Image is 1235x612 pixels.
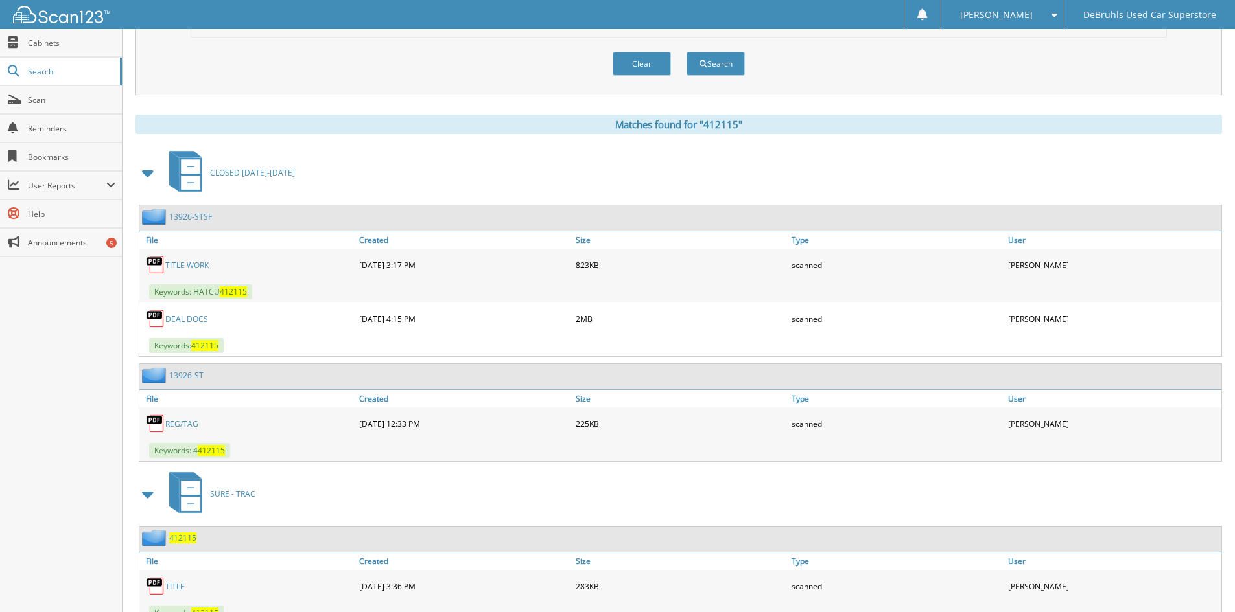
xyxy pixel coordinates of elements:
a: User [1005,552,1221,570]
img: folder2.png [142,209,169,225]
a: 412115 [169,532,196,543]
div: 823KB [572,252,789,278]
a: User [1005,231,1221,249]
button: Clear [613,52,671,76]
img: folder2.png [142,367,169,383]
div: scanned [788,573,1005,599]
span: Scan [28,95,115,106]
a: Type [788,552,1005,570]
a: Created [356,552,572,570]
span: Bookmarks [28,152,115,163]
span: User Reports [28,180,106,191]
a: DEAL DOCS [165,313,208,324]
img: PDF.png [146,255,165,275]
button: Search [687,52,745,76]
a: File [139,552,356,570]
div: [DATE] 3:36 PM [356,573,572,599]
span: DeBruhls Used Car Superstore [1083,11,1216,19]
div: scanned [788,306,1005,332]
img: folder2.png [142,530,169,546]
span: Keywords: HATCU [149,284,252,299]
span: 412115 [191,340,218,351]
iframe: Chat Widget [1170,550,1235,612]
span: Search [28,66,113,77]
a: Created [356,231,572,249]
a: Type [788,231,1005,249]
img: PDF.png [146,576,165,596]
div: 5 [106,238,117,248]
div: Matches found for "412115" [135,115,1222,134]
a: Size [572,231,789,249]
a: TITLE [165,581,185,592]
div: 283KB [572,573,789,599]
a: Created [356,390,572,407]
span: Cabinets [28,38,115,49]
div: [PERSON_NAME] [1005,573,1221,599]
span: 412115 [198,445,225,456]
div: [PERSON_NAME] [1005,306,1221,332]
a: TITLE WORK [165,260,209,271]
a: File [139,390,356,407]
span: Reminders [28,123,115,134]
img: scan123-logo-white.svg [13,6,110,23]
a: REG/TAG [165,418,198,429]
div: [DATE] 3:17 PM [356,252,572,278]
div: 225KB [572,411,789,436]
span: Announcements [28,237,115,248]
a: SURE - TRAC [161,468,255,519]
img: PDF.png [146,309,165,328]
a: Size [572,390,789,407]
a: Type [788,390,1005,407]
a: 13926-STSF [169,211,212,222]
span: Keywords: 4 [149,443,230,458]
div: [PERSON_NAME] [1005,411,1221,436]
a: 13926-ST [169,370,204,381]
div: [DATE] 4:15 PM [356,306,572,332]
div: scanned [788,411,1005,436]
span: Help [28,209,115,220]
a: CLOSED [DATE]-[DATE] [161,147,295,198]
span: [PERSON_NAME] [960,11,1033,19]
img: PDF.png [146,414,165,433]
a: File [139,231,356,249]
div: [PERSON_NAME] [1005,252,1221,278]
span: CLOSED [DATE]-[DATE] [210,167,295,178]
span: Keywords: [149,338,224,353]
div: 2MB [572,306,789,332]
div: [DATE] 12:33 PM [356,411,572,436]
a: Size [572,552,789,570]
span: 412115 [220,286,247,297]
div: scanned [788,252,1005,278]
span: SURE - TRAC [210,488,255,499]
a: User [1005,390,1221,407]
